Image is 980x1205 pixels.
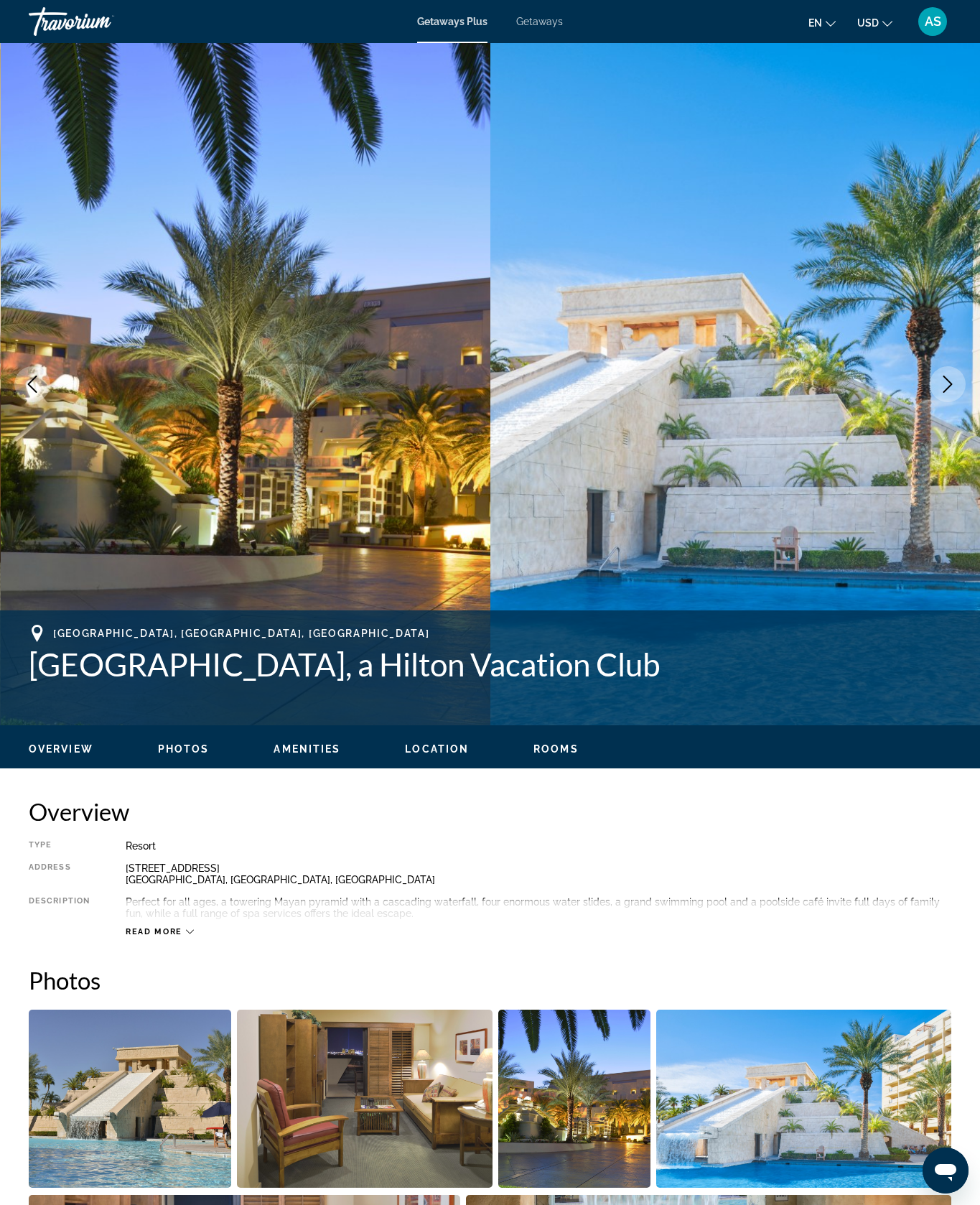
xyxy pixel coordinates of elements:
[29,743,93,755] button: Overview
[29,646,951,683] h1: [GEOGRAPHIC_DATA], a Hilton Vacation Club
[405,743,469,755] span: Location
[29,3,172,40] a: Travorium
[857,17,879,29] span: USD
[417,16,487,27] a: Getaways Plus
[158,743,210,755] span: Photos
[126,927,182,936] span: Read more
[29,896,90,919] div: Description
[498,1009,650,1188] button: Open full-screen image slider
[29,743,93,755] span: Overview
[126,926,194,937] button: Read more
[857,12,892,33] button: Change currency
[29,1009,231,1188] button: Open full-screen image slider
[14,366,50,402] button: Previous image
[808,12,836,33] button: Change language
[274,743,340,755] button: Amenities
[126,896,951,919] div: Perfect for all ages, a towering Mayan pyramid with a cascading waterfall, four enormous water sl...
[237,1009,493,1188] button: Open full-screen image slider
[158,743,210,755] button: Photos
[126,862,951,885] div: [STREET_ADDRESS] [GEOGRAPHIC_DATA], [GEOGRAPHIC_DATA], [GEOGRAPHIC_DATA]
[925,14,941,29] span: AS
[405,743,469,755] button: Location
[29,840,90,852] div: Type
[808,17,822,29] span: en
[126,840,951,852] div: Resort
[29,966,951,995] h2: Photos
[923,1148,969,1194] iframe: Button to launch messaging window
[29,862,90,885] div: Address
[914,6,951,37] button: User Menu
[533,743,579,755] span: Rooms
[29,797,951,826] h2: Overview
[533,743,579,755] button: Rooms
[656,1009,952,1188] button: Open full-screen image slider
[53,628,429,639] span: [GEOGRAPHIC_DATA], [GEOGRAPHIC_DATA], [GEOGRAPHIC_DATA]
[516,16,563,27] a: Getaways
[930,366,966,402] button: Next image
[274,743,340,755] span: Amenities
